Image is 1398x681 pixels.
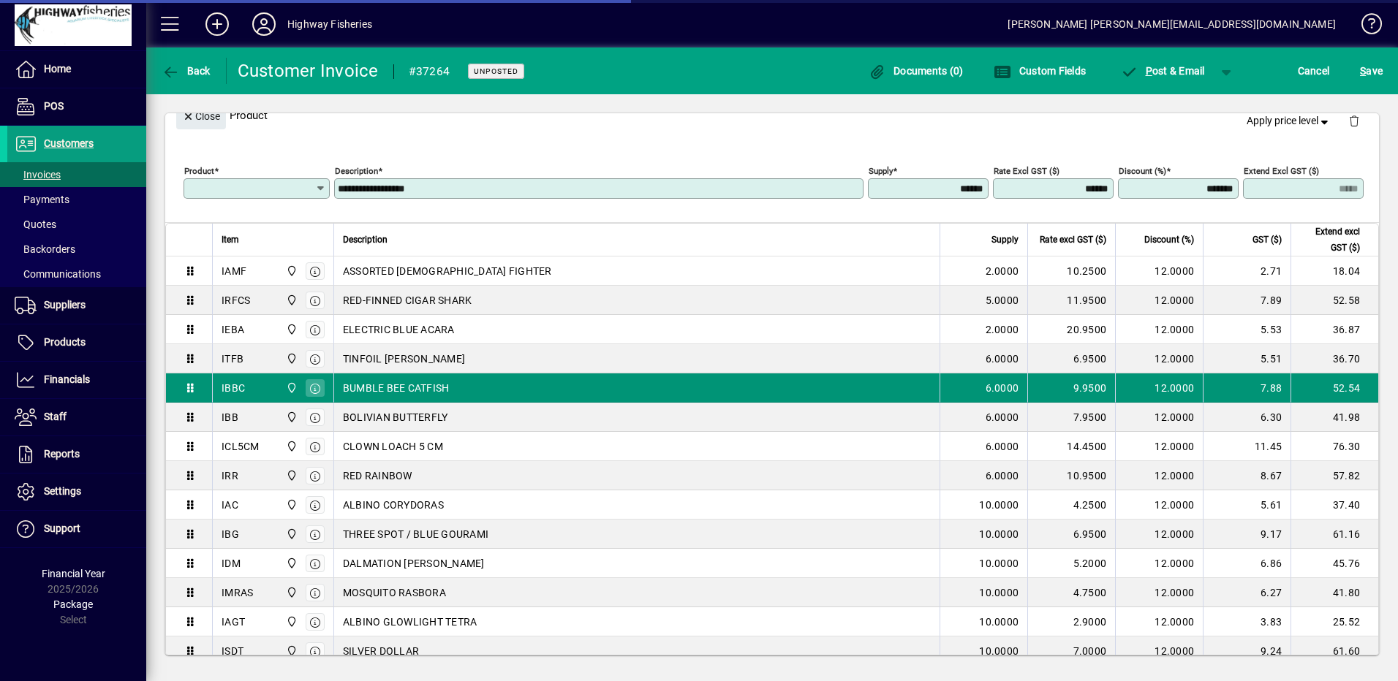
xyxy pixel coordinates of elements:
div: ITFB [222,351,243,366]
span: 6.0000 [986,410,1019,425]
div: 5.2000 [1037,556,1106,571]
td: 12.0000 [1115,344,1203,373]
td: 12.0000 [1115,520,1203,549]
a: Financials [7,362,146,398]
span: ALBINO CORYDORAS [343,498,444,512]
button: Add [194,11,241,37]
span: Financial Year [42,568,105,579]
span: 6.0000 [986,351,1019,366]
span: 5.0000 [986,293,1019,308]
span: P [1146,65,1152,77]
span: Staff [44,411,67,422]
span: ost & Email [1120,65,1205,77]
td: 8.67 [1203,461,1291,490]
span: Back [162,65,211,77]
span: Suppliers [44,299,86,311]
a: Products [7,324,146,361]
span: 6.0000 [986,468,1019,483]
div: IRR [222,468,238,483]
span: 10.0000 [979,527,1019,541]
td: 12.0000 [1115,549,1203,578]
button: Close [176,103,226,129]
span: Products [44,336,86,348]
button: Cancel [1294,58,1334,84]
td: 12.0000 [1115,578,1203,607]
span: Reports [44,448,80,460]
td: 2.71 [1203,256,1291,286]
div: #37264 [409,60,450,83]
span: POS [44,100,64,112]
a: Quotes [7,212,146,237]
mat-label: Rate excl GST ($) [994,166,1059,176]
span: Highway Fisheries Ltd [282,292,299,308]
span: RED RAINBOW [343,468,412,483]
td: 61.16 [1291,520,1378,549]
div: 11.9500 [1037,293,1106,308]
div: IRFCS [222,293,250,308]
app-page-header-button: Close [173,109,230,122]
div: 4.2500 [1037,498,1106,512]
mat-label: Description [335,166,378,176]
span: Highway Fisheries Ltd [282,468,299,484]
a: Support [7,511,146,547]
div: 6.9500 [1037,527,1106,541]
td: 57.82 [1291,461,1378,490]
span: Description [343,232,388,248]
span: Settings [44,485,81,497]
div: 10.2500 [1037,264,1106,278]
span: Rate excl GST ($) [1040,232,1106,248]
button: Profile [241,11,287,37]
button: Back [158,58,214,84]
mat-label: Product [184,166,214,176]
div: IDM [222,556,241,571]
td: 12.0000 [1115,286,1203,315]
app-page-header-button: Delete [1337,114,1372,127]
td: 37.40 [1291,490,1378,520]
div: IBG [222,527,239,541]
span: 10.0000 [979,615,1019,629]
mat-label: Supply [869,166,893,176]
div: Highway Fisheries [287,12,372,36]
span: THREE SPOT / BLUE GOURAMI [343,527,488,541]
td: 7.89 [1203,286,1291,315]
span: Highway Fisheries Ltd [282,643,299,659]
span: SILVER DOLLAR [343,644,419,658]
span: ave [1360,59,1383,83]
span: Home [44,63,71,75]
div: Product [165,88,1379,142]
td: 45.76 [1291,549,1378,578]
mat-label: Extend excl GST ($) [1244,166,1319,176]
span: 10.0000 [979,585,1019,600]
span: Cancel [1298,59,1330,83]
div: 6.9500 [1037,351,1106,366]
div: 9.9500 [1037,381,1106,395]
div: 20.9500 [1037,322,1106,337]
td: 5.53 [1203,315,1291,344]
a: Reports [7,436,146,473]
span: RED-FINNED CIGAR SHARK [343,293,472,308]
mat-label: Discount (%) [1119,166,1166,176]
span: Extend excl GST ($) [1300,224,1360,256]
div: IBB [222,410,238,425]
div: IBBC [222,381,245,395]
td: 12.0000 [1115,490,1203,520]
a: Backorders [7,237,146,262]
span: 2.0000 [986,322,1019,337]
span: Highway Fisheries Ltd [282,497,299,513]
td: 61.60 [1291,636,1378,666]
span: 6.0000 [986,439,1019,454]
span: TINFOIL [PERSON_NAME] [343,351,465,366]
span: Highway Fisheries Ltd [282,380,299,396]
span: Unposted [474,66,518,76]
span: Close [182,104,220,129]
td: 6.30 [1203,403,1291,432]
span: GST ($) [1252,232,1282,248]
span: 6.0000 [986,381,1019,395]
a: Suppliers [7,287,146,324]
td: 12.0000 [1115,315,1203,344]
td: 9.24 [1203,636,1291,666]
span: Custom Fields [994,65,1086,77]
span: Highway Fisheries Ltd [282,438,299,454]
td: 12.0000 [1115,432,1203,461]
div: 2.9000 [1037,615,1106,629]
